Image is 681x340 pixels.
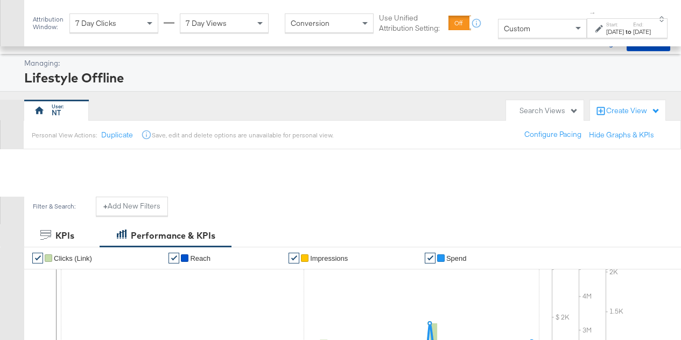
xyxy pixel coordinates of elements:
[606,21,624,28] label: Start:
[11,38,23,46] span: Ads
[289,253,299,263] a: ✔
[624,27,633,36] strong: to
[379,13,444,33] label: Use Unified Attribution Setting:
[606,27,624,36] div: [DATE]
[24,58,668,68] div: Managing:
[190,254,210,262] span: Reach
[291,18,329,28] span: Conversion
[52,108,61,118] div: NT
[169,253,179,263] a: ✔
[131,230,215,242] div: Performance & KPIs
[519,106,578,116] div: Search Views
[32,131,97,140] div: Personal View Actions:
[504,24,530,33] span: Custom
[588,11,598,15] span: ↑
[24,68,668,87] div: Lifestyle Offline
[54,254,92,262] span: Clicks (Link)
[633,21,651,28] label: End:
[32,253,43,263] a: ✔
[101,130,133,140] button: Duplicate
[96,197,168,216] button: +Add New Filters
[186,18,227,28] span: 7 Day Views
[425,253,436,263] a: ✔
[103,201,108,211] strong: +
[589,130,654,140] button: Hide Graphs & KPIs
[517,125,589,144] button: Configure Pacing
[152,131,333,140] div: Save, edit and delete options are unavailable for personal view.
[310,254,348,262] span: Impressions
[32,16,64,31] div: Attribution Window:
[23,38,38,46] span: /
[55,230,74,242] div: KPIs
[633,27,651,36] div: [DATE]
[38,38,75,46] a: Dashboard
[75,18,116,28] span: 7 Day Clicks
[32,203,76,210] div: Filter & Search:
[446,254,467,262] span: Spend
[606,106,660,116] div: Create View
